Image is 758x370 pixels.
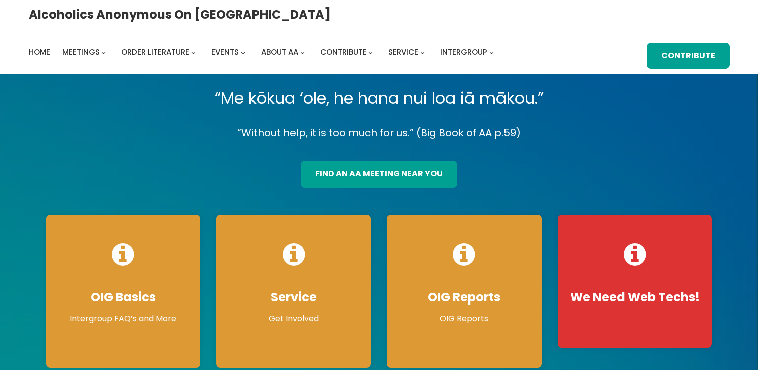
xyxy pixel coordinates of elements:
p: “Me kōkua ‘ole, he hana nui loa iā mākou.” [38,84,720,112]
a: About AA [261,45,298,59]
h4: OIG Reports [397,290,531,305]
h4: We Need Web Techs! [568,290,702,305]
h4: OIG Basics [56,290,190,305]
span: Service [388,47,418,57]
button: Events submenu [241,50,245,55]
a: Events [211,45,239,59]
button: Meetings submenu [101,50,106,55]
span: Meetings [62,47,100,57]
span: Home [29,47,50,57]
a: find an aa meeting near you [301,161,457,188]
p: OIG Reports [397,313,531,325]
span: Contribute [320,47,367,57]
button: Service submenu [420,50,425,55]
p: “Without help, it is too much for us.” (Big Book of AA p.59) [38,124,720,142]
p: Intergroup FAQ’s and More [56,313,190,325]
a: Meetings [62,45,100,59]
span: Intergroup [440,47,487,57]
button: About AA submenu [300,50,305,55]
a: Contribute [647,43,730,69]
a: Home [29,45,50,59]
a: Intergroup [440,45,487,59]
span: About AA [261,47,298,57]
a: Service [388,45,418,59]
nav: Intergroup [29,45,497,59]
a: Contribute [320,45,367,59]
h4: Service [226,290,361,305]
button: Contribute submenu [368,50,373,55]
a: Alcoholics Anonymous on [GEOGRAPHIC_DATA] [29,4,331,25]
button: Order Literature submenu [191,50,196,55]
span: Order Literature [121,47,189,57]
button: Intergroup submenu [489,50,494,55]
p: Get Involved [226,313,361,325]
span: Events [211,47,239,57]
